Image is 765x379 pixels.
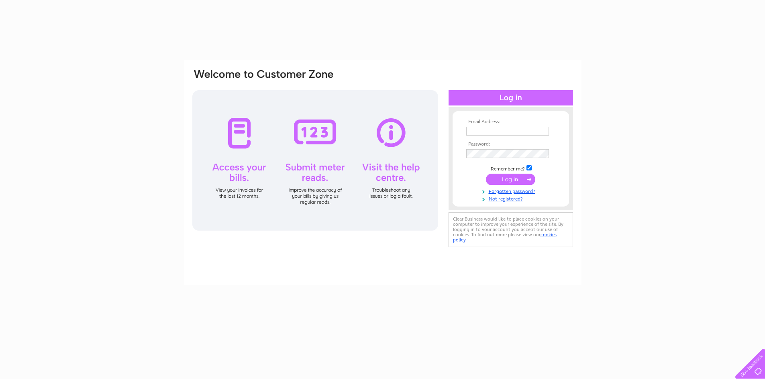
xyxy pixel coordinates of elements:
[486,174,535,185] input: Submit
[464,164,557,172] td: Remember me?
[466,187,557,195] a: Forgotten password?
[449,212,573,247] div: Clear Business would like to place cookies on your computer to improve your experience of the sit...
[466,195,557,202] a: Not registered?
[464,142,557,147] th: Password:
[453,232,557,243] a: cookies policy
[464,119,557,125] th: Email Address:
